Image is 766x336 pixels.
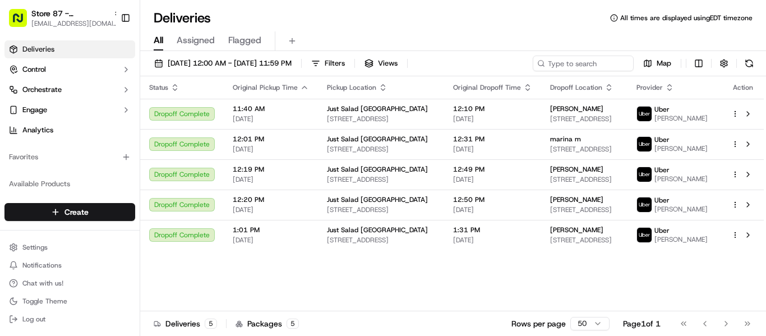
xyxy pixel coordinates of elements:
[4,40,135,58] a: Deliveries
[154,34,163,47] span: All
[327,225,428,234] span: Just Salad [GEOGRAPHIC_DATA]
[4,275,135,291] button: Chat with us!
[4,121,135,139] a: Analytics
[4,293,135,309] button: Toggle Theme
[22,125,53,135] span: Analytics
[620,13,753,22] span: All times are displayed using EDT timezone
[4,257,135,273] button: Notifications
[731,83,755,92] div: Action
[550,135,581,144] span: marina m
[453,175,532,184] span: [DATE]
[453,195,532,204] span: 12:50 PM
[654,205,708,214] span: [PERSON_NAME]
[550,114,619,123] span: [STREET_ADDRESS]
[657,58,671,68] span: Map
[233,145,309,154] span: [DATE]
[550,225,603,234] span: [PERSON_NAME]
[22,44,54,54] span: Deliveries
[205,319,217,329] div: 5
[233,135,309,144] span: 12:01 PM
[233,225,309,234] span: 1:01 PM
[22,85,62,95] span: Orchestrate
[533,56,634,71] input: Type to search
[550,195,603,204] span: [PERSON_NAME]
[233,114,309,123] span: [DATE]
[453,205,532,214] span: [DATE]
[233,205,309,214] span: [DATE]
[550,145,619,154] span: [STREET_ADDRESS]
[453,104,532,113] span: 12:10 PM
[4,175,135,193] div: Available Products
[550,205,619,214] span: [STREET_ADDRESS]
[654,135,670,144] span: Uber
[4,4,116,31] button: Store 87 - [GEOGRAPHIC_DATA] (Just Salad)[EMAIL_ADDRESS][DOMAIN_NAME]
[168,58,292,68] span: [DATE] 12:00 AM - [DATE] 11:59 PM
[327,165,428,174] span: Just Salad [GEOGRAPHIC_DATA]
[154,318,217,329] div: Deliveries
[4,101,135,119] button: Engage
[637,228,652,242] img: uber-new-logo.jpeg
[550,175,619,184] span: [STREET_ADDRESS]
[31,19,121,28] button: [EMAIL_ADDRESS][DOMAIN_NAME]
[654,196,670,205] span: Uber
[4,148,135,166] div: Favorites
[453,236,532,245] span: [DATE]
[233,195,309,204] span: 12:20 PM
[22,297,67,306] span: Toggle Theme
[637,137,652,151] img: uber-new-logo.jpeg
[22,243,48,252] span: Settings
[327,114,435,123] span: [STREET_ADDRESS]
[654,174,708,183] span: [PERSON_NAME]
[550,83,602,92] span: Dropoff Location
[359,56,403,71] button: Views
[327,145,435,154] span: [STREET_ADDRESS]
[453,145,532,154] span: [DATE]
[4,240,135,255] button: Settings
[177,34,215,47] span: Assigned
[327,205,435,214] span: [STREET_ADDRESS]
[654,144,708,153] span: [PERSON_NAME]
[654,226,670,235] span: Uber
[327,195,428,204] span: Just Salad [GEOGRAPHIC_DATA]
[637,107,652,121] img: uber-new-logo.jpeg
[22,261,62,270] span: Notifications
[654,114,708,123] span: [PERSON_NAME]
[654,165,670,174] span: Uber
[4,81,135,99] button: Orchestrate
[22,315,45,324] span: Log out
[453,225,532,234] span: 1:31 PM
[327,83,376,92] span: Pickup Location
[22,105,47,115] span: Engage
[550,165,603,174] span: [PERSON_NAME]
[550,104,603,113] span: [PERSON_NAME]
[327,175,435,184] span: [STREET_ADDRESS]
[154,9,211,27] h1: Deliveries
[4,61,135,79] button: Control
[306,56,350,71] button: Filters
[4,311,135,327] button: Log out
[654,235,708,244] span: [PERSON_NAME]
[654,105,670,114] span: Uber
[453,114,532,123] span: [DATE]
[22,279,63,288] span: Chat with us!
[378,58,398,68] span: Views
[228,34,261,47] span: Flagged
[64,206,89,218] span: Create
[236,318,299,329] div: Packages
[31,8,109,19] button: Store 87 - [GEOGRAPHIC_DATA] (Just Salad)
[233,175,309,184] span: [DATE]
[233,83,298,92] span: Original Pickup Time
[327,104,428,113] span: Just Salad [GEOGRAPHIC_DATA]
[4,203,135,221] button: Create
[325,58,345,68] span: Filters
[741,56,757,71] button: Refresh
[638,56,676,71] button: Map
[233,104,309,113] span: 11:40 AM
[511,318,566,329] p: Rows per page
[287,319,299,329] div: 5
[233,165,309,174] span: 12:19 PM
[637,197,652,212] img: uber-new-logo.jpeg
[637,167,652,182] img: uber-new-logo.jpeg
[636,83,663,92] span: Provider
